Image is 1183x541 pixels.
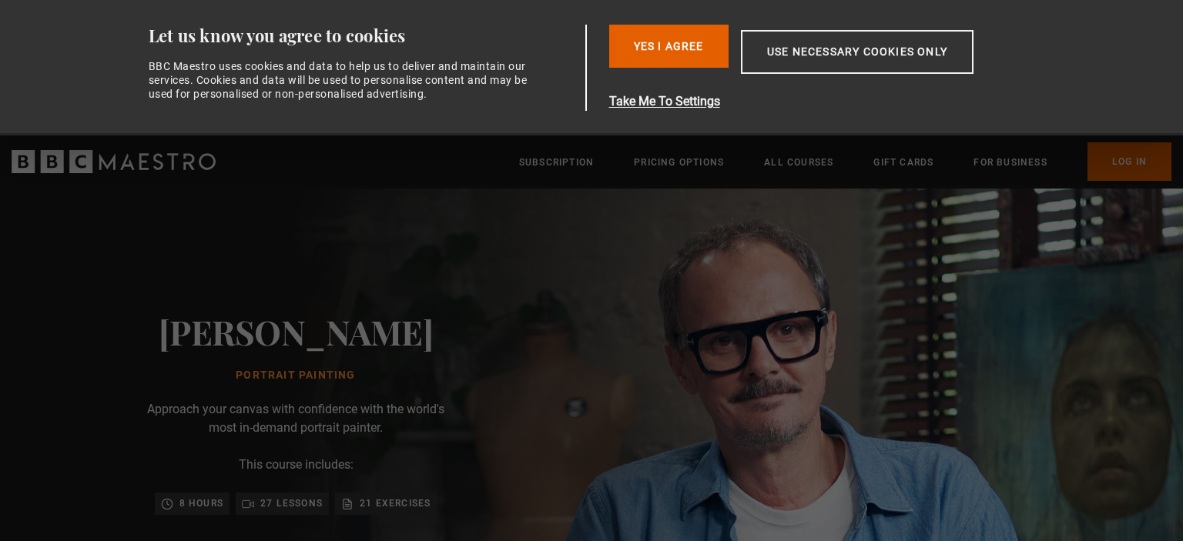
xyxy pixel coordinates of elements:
div: Let us know you agree to cookies [149,25,580,47]
a: All Courses [764,155,833,170]
p: This course includes: [239,456,354,474]
a: Log In [1087,142,1171,181]
div: BBC Maestro uses cookies and data to help us to deliver and maintain our services. Cookies and da... [149,59,537,102]
nav: Primary [519,142,1171,181]
svg: BBC Maestro [12,150,216,173]
a: Pricing Options [634,155,724,170]
p: Approach your canvas with confidence with the world's most in-demand portrait painter. [142,400,450,437]
button: Take Me To Settings [609,92,1047,111]
a: Subscription [519,155,594,170]
a: Gift Cards [873,155,933,170]
h2: [PERSON_NAME] [159,312,434,351]
button: Yes I Agree [609,25,729,68]
h1: Portrait Painting [159,369,434,382]
a: For business [974,155,1047,170]
button: Use necessary cookies only [741,30,974,74]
